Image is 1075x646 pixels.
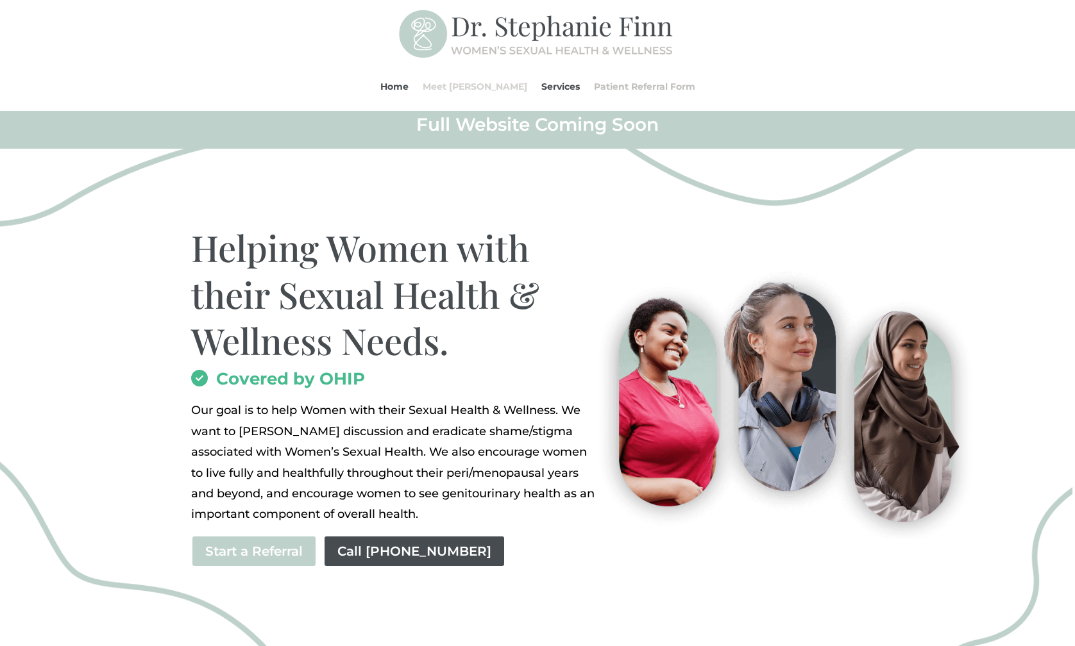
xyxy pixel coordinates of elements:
h2: Full Website Coming Soon [191,113,884,142]
img: Visit-Pleasure-MD-Ontario-Women-Sexual-Health-and-Wellness [583,264,980,539]
a: Call [PHONE_NUMBER] [323,535,505,567]
a: Meet [PERSON_NAME] [423,62,527,111]
p: Our goal is to help Women with their Sexual Health & Wellness. We want to [PERSON_NAME] discussio... [191,400,598,524]
h2: Covered by OHIP [191,370,598,393]
a: Patient Referral Form [594,62,695,111]
h1: Helping Women with their Sexual Health & Wellness Needs. [191,224,598,370]
a: Start a Referral [191,535,317,567]
a: Services [541,62,580,111]
a: Home [380,62,409,111]
div: Page 1 [191,400,598,524]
